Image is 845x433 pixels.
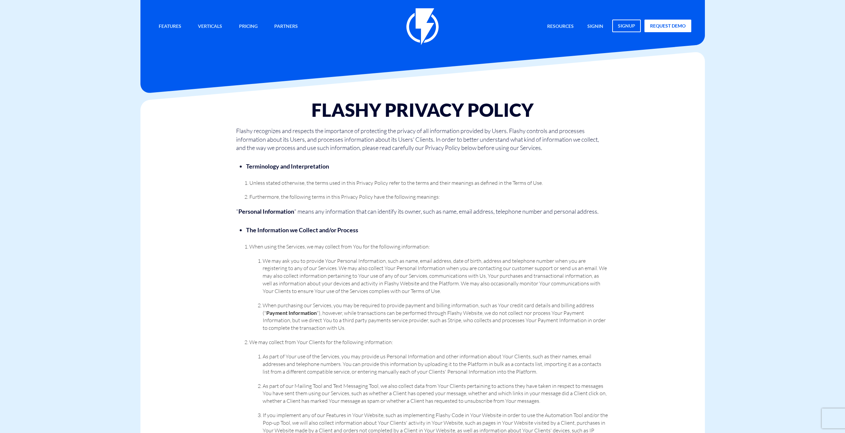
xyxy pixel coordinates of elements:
[542,20,579,34] a: Resources
[246,163,329,170] strong: Terminology and Interpretation
[263,302,594,316] span: When purchasing our Services, you may be required to provide payment and billing information, suc...
[269,20,303,34] a: Partners
[193,20,227,34] a: Verticals
[249,243,430,250] span: When using the Services, we may collect from You for the following information:
[263,310,606,331] span: "), however, while transactions can be performed through Flashy Website, we do not collect nor pr...
[234,20,263,34] a: Pricing
[246,226,358,234] strong: The Information we Collect and/or Process
[263,353,601,375] span: As part of Your use of the Services, you may provide us Personal Information and other informatio...
[154,20,186,34] a: Features
[236,127,599,151] span: Flashy recognizes and respects the importance of protecting the privacy of all information provid...
[263,383,607,404] span: As part of our Mailing Tool and Text Messaging Tool, we also collect data from Your Clients perta...
[644,20,691,32] a: request demo
[612,20,641,32] a: signup
[236,100,609,120] h1: Flashy Privacy Policy
[249,193,440,200] span: Furthermore, the following terms in this Privacy Policy have the following meanings:
[236,208,238,215] span: "
[266,310,317,316] strong: Payment Information
[249,180,543,186] span: Unless stated otherwise, the terms used in this Privacy Policy refer to the terms and their meani...
[582,20,608,34] a: signin
[263,257,607,294] span: We may ask you to provide Your Personal Information, such as name, email address, date of birth, ...
[249,339,393,345] span: We may collect from Your Clients for the following information:
[238,208,294,215] strong: Personal Information
[294,208,599,215] span: " means any information that can identify its owner, such as name, email address, telephone numbe...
